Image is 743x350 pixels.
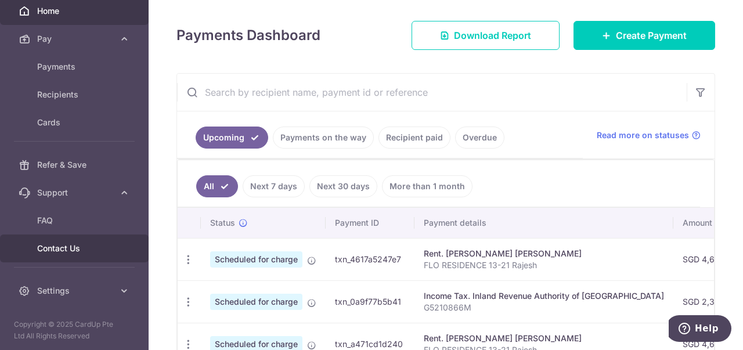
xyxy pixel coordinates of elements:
a: More than 1 month [382,175,473,197]
span: Amount [683,217,712,229]
span: Download Report [454,28,531,42]
a: Download Report [412,21,560,50]
span: Cards [37,117,114,128]
iframe: Opens a widget where you can find more information [669,315,731,344]
span: Settings [37,285,114,297]
span: Read more on statuses [597,129,689,141]
a: Upcoming [196,127,268,149]
div: Rent. [PERSON_NAME] [PERSON_NAME] [424,248,664,259]
div: Income Tax. Inland Revenue Authority of [GEOGRAPHIC_DATA] [424,290,664,302]
span: Scheduled for charge [210,294,302,310]
th: Payment ID [326,208,414,238]
a: Payments on the way [273,127,374,149]
input: Search by recipient name, payment id or reference [177,74,687,111]
span: Recipients [37,89,114,100]
h4: Payments Dashboard [176,25,320,46]
th: Payment details [414,208,673,238]
a: Recipient paid [378,127,450,149]
p: FLO RESIDENCE 13-21 Rajesh [424,259,664,271]
span: Pay [37,33,114,45]
p: G5210866M [424,302,664,313]
span: Scheduled for charge [210,251,302,268]
span: Refer & Save [37,159,114,171]
span: Create Payment [616,28,687,42]
a: All [196,175,238,197]
a: Create Payment [574,21,715,50]
span: Home [37,5,114,17]
span: Support [37,187,114,199]
span: Payments [37,61,114,73]
div: Rent. [PERSON_NAME] [PERSON_NAME] [424,333,664,344]
span: Contact Us [37,243,114,254]
a: Next 7 days [243,175,305,197]
span: FAQ [37,215,114,226]
span: Status [210,217,235,229]
a: Overdue [455,127,504,149]
a: Next 30 days [309,175,377,197]
td: txn_0a9f77b5b41 [326,280,414,323]
a: Read more on statuses [597,129,701,141]
td: txn_4617a5247e7 [326,238,414,280]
